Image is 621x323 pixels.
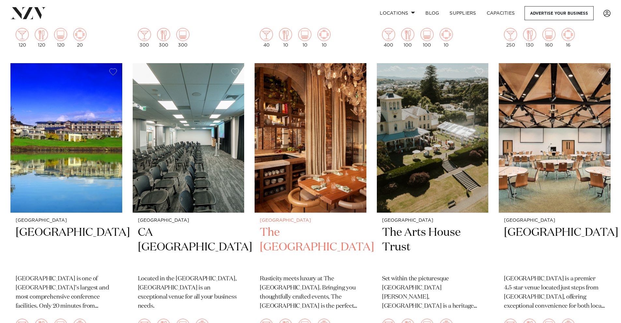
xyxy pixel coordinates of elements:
img: cocktail.png [504,28,517,41]
img: meeting.png [562,28,575,41]
small: [GEOGRAPHIC_DATA] [382,218,483,223]
img: dining.png [279,28,292,41]
img: theatre.png [421,28,434,41]
div: 10 [440,28,453,48]
div: 120 [35,28,48,48]
img: meeting.png [318,28,331,41]
p: Located in the [GEOGRAPHIC_DATA], [GEOGRAPHIC_DATA] is an exceptional venue for all your business... [138,274,239,311]
h2: [GEOGRAPHIC_DATA] [504,225,605,269]
div: 10 [279,28,292,48]
div: 120 [16,28,29,48]
img: cocktail.png [138,28,151,41]
div: 20 [73,28,86,48]
a: Locations [375,6,420,20]
img: Conference space at Novotel Auckland Airport [499,63,611,213]
img: nzv-logo.png [10,7,46,19]
div: 160 [542,28,555,48]
a: BLOG [420,6,444,20]
img: theatre.png [298,28,311,41]
a: Capacities [481,6,520,20]
p: [GEOGRAPHIC_DATA] is one of [GEOGRAPHIC_DATA]’s largest and most comprehensive conference facilit... [16,274,117,311]
div: 250 [504,28,517,48]
img: cocktail.png [16,28,29,41]
div: 10 [318,28,331,48]
h2: The [GEOGRAPHIC_DATA] [260,225,361,269]
a: Advertise your business [525,6,594,20]
div: 16 [562,28,575,48]
div: 100 [421,28,434,48]
img: dining.png [401,28,414,41]
small: [GEOGRAPHIC_DATA] [504,218,605,223]
div: 400 [382,28,395,48]
div: 120 [54,28,67,48]
small: [GEOGRAPHIC_DATA] [138,218,239,223]
div: 300 [176,28,189,48]
h2: The Arts House Trust [382,225,483,269]
p: [GEOGRAPHIC_DATA] is a premier 4.5-star venue located just steps from [GEOGRAPHIC_DATA], offering... [504,274,605,311]
h2: CA [GEOGRAPHIC_DATA] [138,225,239,269]
img: meeting.png [73,28,86,41]
div: 300 [157,28,170,48]
img: theatre.png [176,28,189,41]
img: dining.png [157,28,170,41]
img: cocktail.png [260,28,273,41]
div: 100 [401,28,414,48]
img: dining.png [35,28,48,41]
p: Rusticity meets luxury at The [GEOGRAPHIC_DATA]. Bringing you thoughtfully crafted events, The [G... [260,274,361,311]
p: Set within the picturesque [GEOGRAPHIC_DATA][PERSON_NAME], [GEOGRAPHIC_DATA] is a heritage venue ... [382,274,483,311]
div: 40 [260,28,273,48]
small: [GEOGRAPHIC_DATA] [260,218,361,223]
div: 300 [138,28,151,48]
img: theatre.png [54,28,67,41]
a: SUPPLIERS [444,6,481,20]
small: [GEOGRAPHIC_DATA] [16,218,117,223]
img: meeting.png [440,28,453,41]
img: cocktail.png [382,28,395,41]
h2: [GEOGRAPHIC_DATA] [16,225,117,269]
img: dining.png [523,28,536,41]
img: theatre.png [542,28,555,41]
div: 10 [298,28,311,48]
div: 130 [523,28,536,48]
